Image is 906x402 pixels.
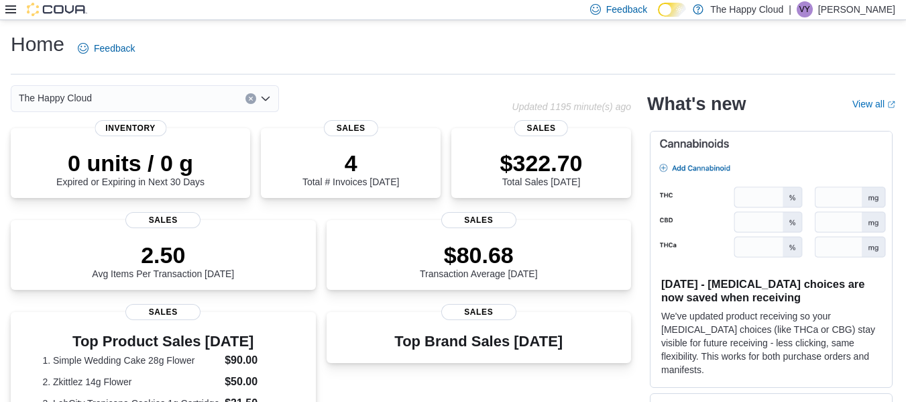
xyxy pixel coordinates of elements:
[27,3,87,16] img: Cova
[42,354,219,367] dt: 1. Simple Wedding Cake 28g Flower
[512,101,631,112] p: Updated 1195 minute(s) ago
[441,212,516,228] span: Sales
[324,120,378,136] span: Sales
[797,1,813,17] div: Vivian Yattaw
[92,242,234,279] div: Avg Items Per Transaction [DATE]
[661,277,881,304] h3: [DATE] - [MEDICAL_DATA] choices are now saved when receiving
[647,93,746,115] h2: What's new
[125,212,201,228] span: Sales
[125,304,201,320] span: Sales
[302,150,399,177] p: 4
[606,3,647,16] span: Feedback
[658,3,686,17] input: Dark Mode
[710,1,783,17] p: The Happy Cloud
[799,1,810,17] span: VY
[260,93,271,104] button: Open list of options
[92,242,234,268] p: 2.50
[95,120,166,136] span: Inventory
[225,374,284,390] dd: $50.00
[852,99,895,109] a: View allExternal link
[302,150,399,187] div: Total # Invoices [DATE]
[441,304,516,320] span: Sales
[394,334,563,350] h3: Top Brand Sales [DATE]
[19,90,92,106] span: The Happy Cloud
[11,31,64,58] h1: Home
[56,150,205,177] p: 0 units / 0 g
[514,120,568,136] span: Sales
[94,42,135,55] span: Feedback
[661,309,881,376] p: We've updated product receiving so your [MEDICAL_DATA] choices (like THCa or CBG) stay visible fo...
[500,150,583,177] p: $322.70
[789,1,791,17] p: |
[887,101,895,109] svg: External link
[72,35,140,62] a: Feedback
[42,334,284,350] h3: Top Product Sales [DATE]
[420,242,538,268] p: $80.68
[818,1,895,17] p: [PERSON_NAME]
[245,93,256,104] button: Clear input
[42,375,219,389] dt: 2. Zkittlez 14g Flower
[500,150,583,187] div: Total Sales [DATE]
[225,352,284,368] dd: $90.00
[56,150,205,187] div: Expired or Expiring in Next 30 Days
[420,242,538,279] div: Transaction Average [DATE]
